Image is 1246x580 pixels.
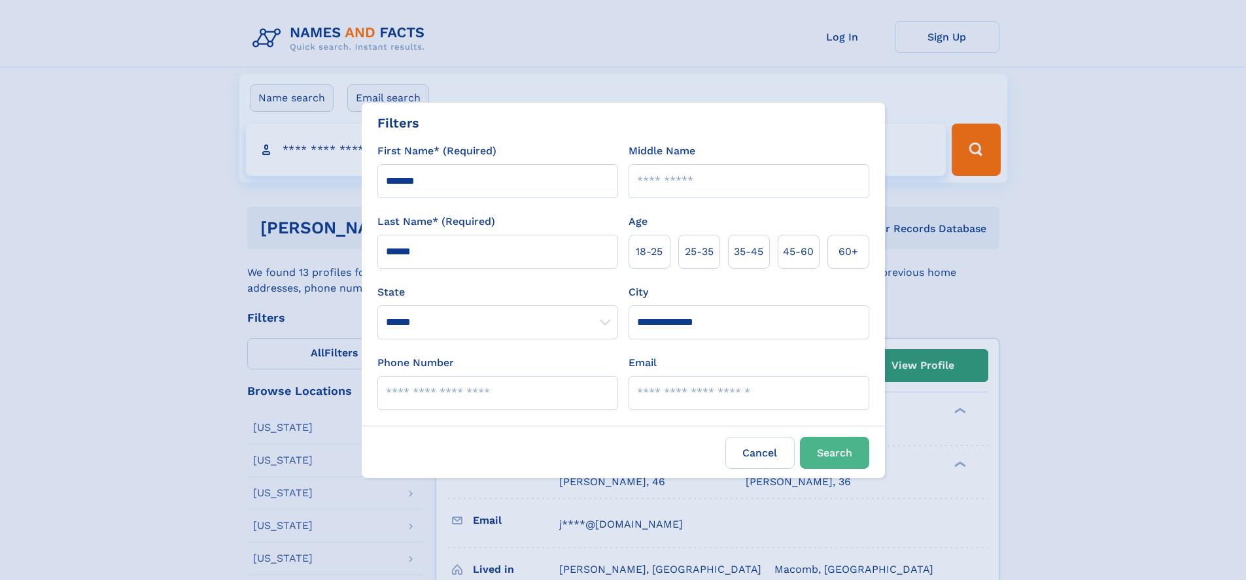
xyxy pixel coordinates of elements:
div: Filters [377,113,419,133]
label: Cancel [725,437,795,469]
span: 18‑25 [636,244,663,260]
span: 25‑35 [685,244,714,260]
label: Email [629,355,657,371]
label: First Name* (Required) [377,143,496,159]
label: Last Name* (Required) [377,214,495,230]
label: Age [629,214,648,230]
span: 60+ [839,244,858,260]
label: Phone Number [377,355,454,371]
span: 35‑45 [734,244,763,260]
button: Search [800,437,869,469]
span: 45‑60 [783,244,814,260]
label: City [629,284,648,300]
label: State [377,284,618,300]
label: Middle Name [629,143,695,159]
